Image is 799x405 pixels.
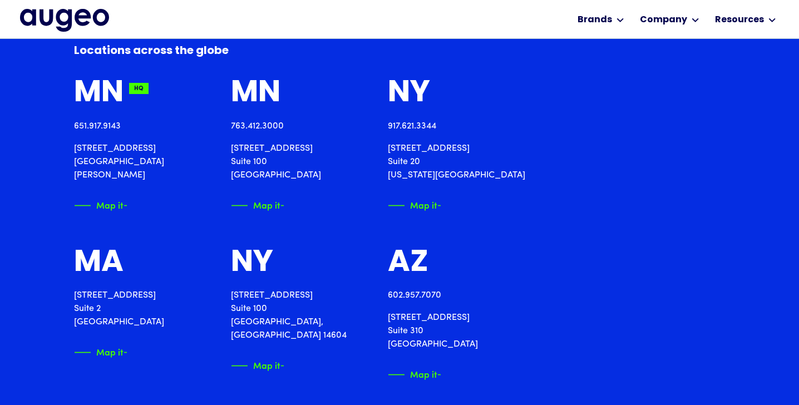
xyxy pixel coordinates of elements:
[388,369,441,381] a: Map itArrow symbol in bright green pointing right to indicate an active link.
[20,9,109,31] img: Augeo's full logo in midnight blue.
[231,122,284,131] a: 763.412.3000
[437,200,454,211] img: Arrow symbol in bright green pointing right to indicate an active link.
[96,198,124,210] div: Map it
[231,200,284,211] a: Map itArrow symbol in bright green pointing right to indicate an active link.
[578,13,612,27] div: Brands
[74,289,164,329] p: [STREET_ADDRESS] Suite 2 [GEOGRAPHIC_DATA]
[74,142,204,182] p: [STREET_ADDRESS] [GEOGRAPHIC_DATA][PERSON_NAME]
[74,122,121,131] a: 651.917.9143
[74,347,127,358] a: Map itArrow symbol in bright green pointing right to indicate an active link.
[253,358,280,370] div: Map it
[129,83,149,94] div: HQ
[231,142,321,182] p: [STREET_ADDRESS] Suite 100 [GEOGRAPHIC_DATA]
[640,13,687,27] div: Company
[124,200,140,211] img: Arrow symbol in bright green pointing right to indicate an active link.
[388,77,430,110] div: NY
[74,200,127,211] a: Map itArrow symbol in bright green pointing right to indicate an active link.
[280,360,297,372] img: Arrow symbol in bright green pointing right to indicate an active link.
[231,289,361,342] p: [STREET_ADDRESS] Suite 100 [GEOGRAPHIC_DATA], [GEOGRAPHIC_DATA] 14604
[388,291,441,300] a: 602.957.7070
[715,13,764,27] div: Resources
[388,311,478,351] p: [STREET_ADDRESS] Suite 310 [GEOGRAPHIC_DATA]
[231,77,280,110] div: MN
[253,198,280,210] div: Map it
[437,369,454,381] img: Arrow symbol in bright green pointing right to indicate an active link.
[388,122,436,131] a: 917.621.3344
[410,198,437,210] div: Map it
[20,9,109,31] a: home
[231,360,284,372] a: Map itArrow symbol in bright green pointing right to indicate an active link.
[280,200,297,211] img: Arrow symbol in bright green pointing right to indicate an active link.
[74,43,457,60] h6: Locations across the globe
[388,142,525,182] p: [STREET_ADDRESS] Suite 20 [US_STATE][GEOGRAPHIC_DATA]
[74,77,124,110] div: MN
[96,345,124,357] div: Map it
[388,200,441,211] a: Map itArrow symbol in bright green pointing right to indicate an active link.
[74,247,124,280] div: MA
[231,247,273,280] div: NY
[124,347,140,358] img: Arrow symbol in bright green pointing right to indicate an active link.
[388,247,428,280] div: AZ
[410,367,437,379] div: Map it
